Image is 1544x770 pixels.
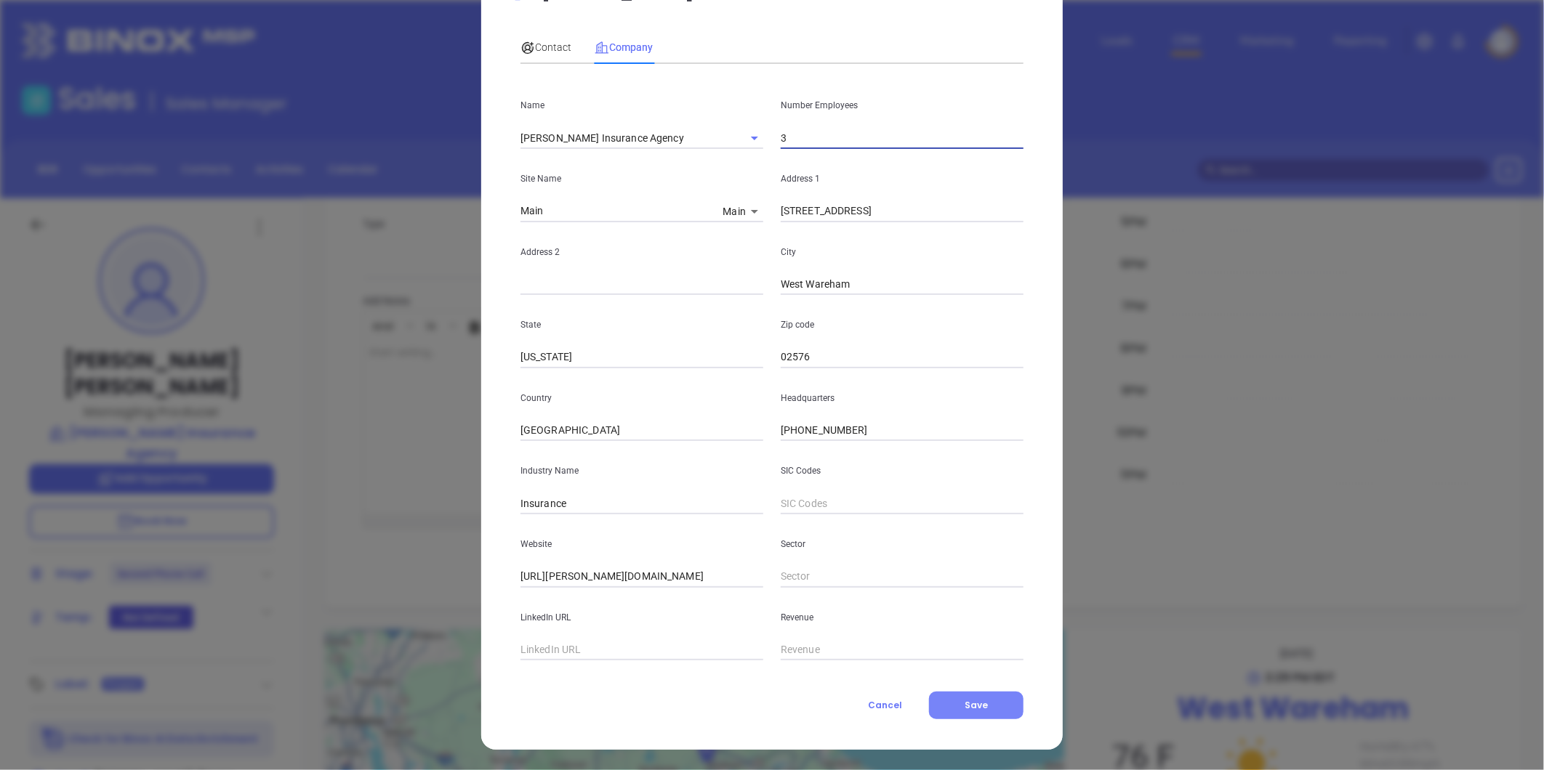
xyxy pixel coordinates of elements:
[781,609,1024,625] p: Revenue
[841,692,929,719] button: Cancel
[520,536,763,552] p: Website
[781,566,1024,588] input: Sector
[520,420,763,442] input: Country
[781,317,1024,333] p: Zip code
[520,493,763,514] input: Industry Name
[520,639,763,661] input: LinkedIn URL
[781,420,1024,442] input: Headquarters
[781,390,1024,406] p: Headquarters
[520,171,763,187] p: Site Name
[781,639,1024,661] input: Revenue
[868,699,902,711] span: Cancel
[744,128,765,148] button: Open
[520,463,763,479] p: Industry Name
[929,692,1024,719] button: Save
[781,171,1024,187] p: Address 1
[595,41,653,53] span: Company
[520,317,763,333] p: State
[781,127,1024,149] input: Number Employees
[781,536,1024,552] p: Sector
[781,97,1024,113] p: Number Employees
[520,566,763,588] input: Website
[520,244,763,260] p: Address 2
[781,346,1024,368] input: Zip code
[520,609,763,625] p: LinkedIn URL
[520,346,763,368] input: State
[781,244,1024,260] p: City
[520,97,763,113] p: Name
[781,493,1024,514] input: SIC Codes
[781,274,1024,296] input: City
[520,41,571,53] span: Contact
[781,463,1024,479] p: SIC Codes
[965,699,988,711] span: Save
[520,200,717,222] input: Site Name
[723,201,763,223] div: Main
[520,390,763,406] p: Country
